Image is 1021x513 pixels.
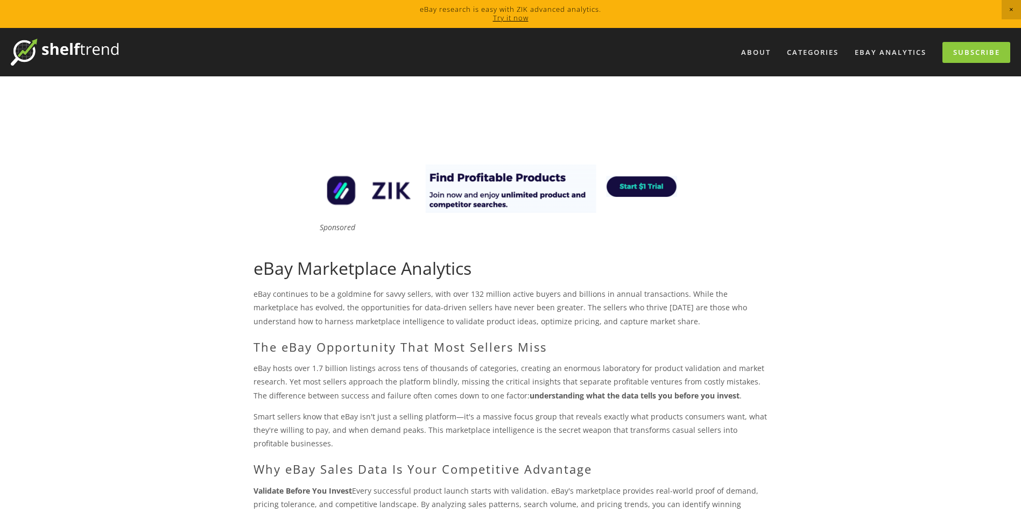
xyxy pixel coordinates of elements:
[734,44,778,61] a: About
[254,486,352,496] strong: Validate Before You Invest
[493,13,529,23] a: Try it now
[11,39,118,66] img: ShelfTrend
[254,410,768,451] p: Smart sellers know that eBay isn't just a selling platform—it's a massive focus group that reveal...
[254,258,768,279] h1: eBay Marketplace Analytics
[254,287,768,328] p: eBay continues to be a goldmine for savvy sellers, with over 132 million active buyers and billio...
[254,340,768,354] h2: The eBay Opportunity That Most Sellers Miss
[254,462,768,476] h2: Why eBay Sales Data Is Your Competitive Advantage
[254,361,768,402] p: eBay hosts over 1.7 billion listings across tens of thousands of categories, creating an enormous...
[780,44,846,61] div: Categories
[530,390,740,401] strong: understanding what the data tells you before you invest
[848,44,933,61] a: eBay Analytics
[942,42,1010,63] a: Subscribe
[320,222,355,232] em: Sponsored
